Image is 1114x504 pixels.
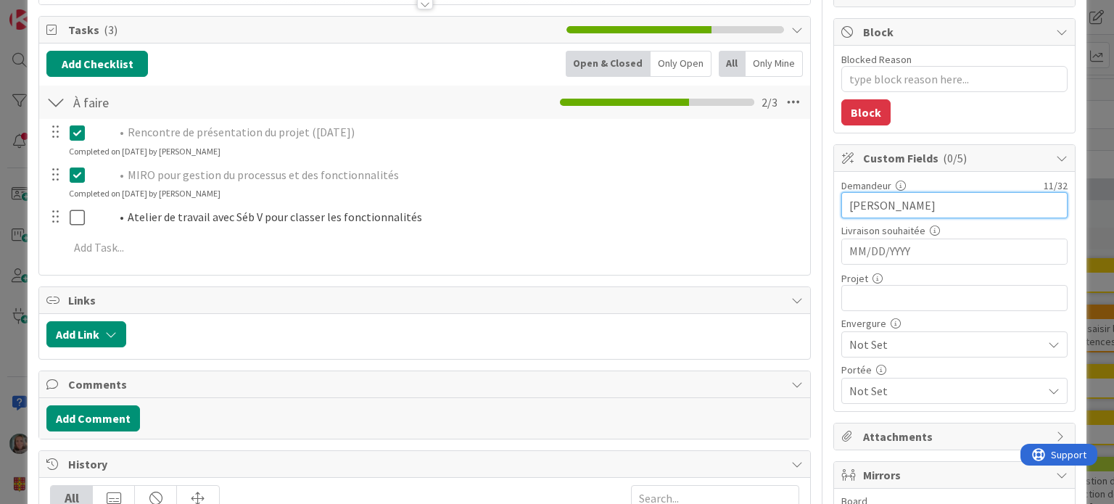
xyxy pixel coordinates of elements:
[762,94,777,111] span: 2 / 3
[719,51,746,77] div: All
[841,99,891,125] button: Block
[841,53,912,66] label: Blocked Reason
[943,151,967,165] span: ( 0/5 )
[849,239,1060,264] input: MM/DD/YYYY
[863,23,1049,41] span: Block
[910,179,1068,192] div: 11 / 32
[841,179,891,192] label: Demandeur
[68,376,783,393] span: Comments
[46,51,148,77] button: Add Checklist
[68,21,558,38] span: Tasks
[841,272,868,285] label: Projet
[69,145,220,158] div: Completed on [DATE] by [PERSON_NAME]
[849,334,1035,355] span: Not Set
[863,149,1049,167] span: Custom Fields
[841,365,1068,375] div: Portée
[68,455,783,473] span: History
[104,22,117,37] span: ( 3 )
[746,51,803,77] div: Only Mine
[68,89,395,115] input: Add Checklist...
[46,405,140,431] button: Add Comment
[651,51,711,77] div: Only Open
[863,466,1049,484] span: Mirrors
[69,187,220,200] div: Completed on [DATE] by [PERSON_NAME]
[110,167,800,183] li: MIRO pour gestion du processus et des fonctionnalités
[841,318,1068,329] div: Envergure
[863,428,1049,445] span: Attachments
[110,124,800,141] li: Rencontre de présentation du projet ([DATE])
[110,209,800,226] li: Atelier de travail avec Séb V pour classer les fonctionnalités
[566,51,651,77] div: Open & Closed
[68,292,783,309] span: Links
[841,226,1068,236] div: Livraison souhaitée
[46,321,126,347] button: Add Link
[30,2,66,20] span: Support
[849,382,1042,400] span: Not Set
